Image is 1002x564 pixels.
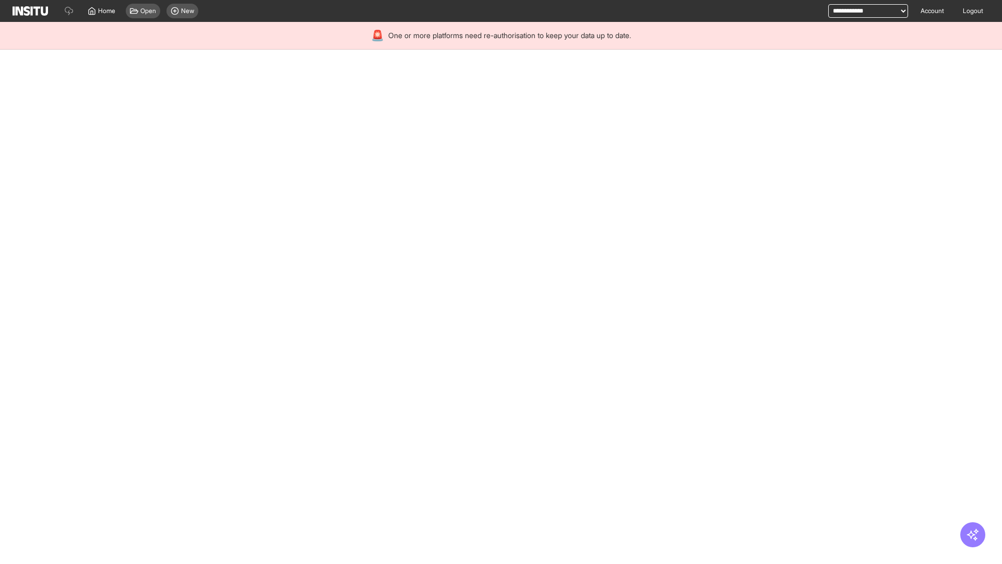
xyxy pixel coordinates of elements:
[181,7,194,15] span: New
[13,6,48,16] img: Logo
[371,28,384,43] div: 🚨
[140,7,156,15] span: Open
[98,7,115,15] span: Home
[388,30,631,41] span: One or more platforms need re-authorisation to keep your data up to date.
